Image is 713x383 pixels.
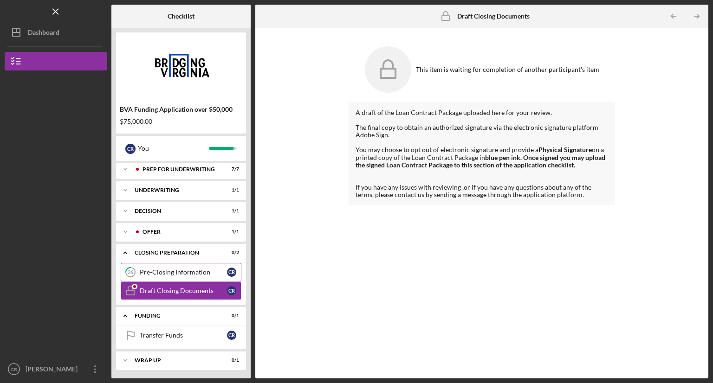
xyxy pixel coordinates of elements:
[121,263,241,281] a: 26Pre-Closing InformationCR
[356,184,608,198] div: If you have any issues with reviewing ,or if you have any questions about any of the terms, pleas...
[135,187,216,193] div: Underwriting
[140,268,227,276] div: Pre-Closing Information
[138,140,209,156] div: You
[135,313,216,319] div: Funding
[140,332,227,339] div: Transfer Funds
[143,229,216,235] div: Offer
[222,313,239,319] div: 0 / 1
[222,229,239,235] div: 1 / 1
[222,187,239,193] div: 1 / 1
[227,331,236,340] div: C R
[140,287,227,294] div: Draft Closing Documents
[125,144,136,154] div: C R
[120,118,242,125] div: $75,000.00
[356,109,608,116] div: A draft of the Loan Contract Package uploaded here for your review.
[222,208,239,214] div: 1 / 1
[11,367,17,372] text: CR
[5,360,107,378] button: CR[PERSON_NAME]
[457,13,530,20] b: Draft Closing Documents
[135,250,216,255] div: Closing Preparation
[356,124,608,139] div: The final copy to obtain an authorized signature via the electronic signature platform Adobe Sign.
[28,23,59,44] div: Dashboard
[23,360,84,381] div: [PERSON_NAME]
[227,268,236,277] div: C R
[222,357,239,363] div: 0 / 1
[168,13,194,20] b: Checklist
[143,166,216,172] div: Prep for Underwriting
[120,106,242,113] div: BVA Funding Application over $50,000
[121,281,241,300] a: Draft Closing DocumentsCR
[116,37,246,93] img: Product logo
[135,357,216,363] div: Wrap Up
[135,208,216,214] div: Decision
[356,153,605,169] strong: blue pen ink. Once signed you may upload the signed Loan Contract Package to this section of the ...
[356,146,608,168] div: You may choose to opt out of electronic signature and provide a on a printed copy of the Loan Con...
[227,286,236,295] div: C R
[5,23,107,42] button: Dashboard
[128,269,134,275] tspan: 26
[416,66,599,73] div: This item is waiting for completion of another participant's item
[538,146,592,153] strong: Physical Signature
[121,326,241,345] a: Transfer FundsCR
[222,166,239,172] div: 7 / 7
[222,250,239,255] div: 0 / 2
